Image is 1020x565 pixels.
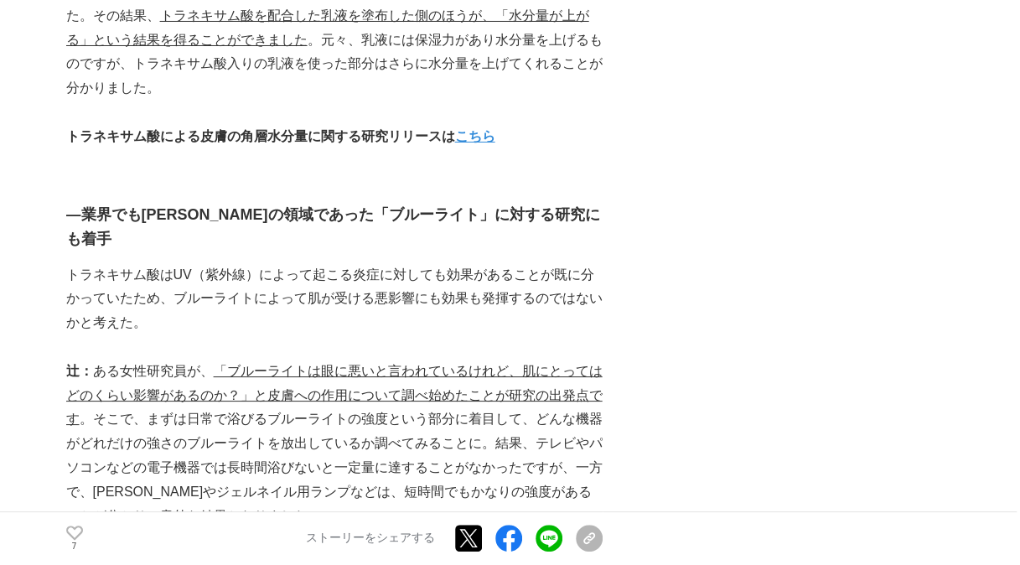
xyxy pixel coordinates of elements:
strong: 辻： [66,364,93,378]
p: ある女性研究員が、 。そこで、まずは日常で浴びるブルーライトの強度という部分に着目して、どんな機器がどれだけの強さのブルーライトを放出しているか調べてみることに。結果、テレビやパソコンなどの電子... [66,360,603,529]
strong: トラネキサム酸による皮膚の角層水分量に関する研究リリースは [66,129,455,143]
strong: ―業界でも[PERSON_NAME]の領域であった「ブルーライト」に対する研究にも着手 [66,206,600,247]
p: トラネキサム酸はUV（紫外線）によって起こる炎症に対しても効果があることが既に分かっていたため、ブルーライトによって肌が受ける悪影響にも効果も発揮するのではないかと考えた。 [66,263,603,335]
u: 「ブルーライトは眼に悪いと言われているけれど、肌にとってはどのくらい影響があるのか？」と皮膚への作用について調べ始めたことが研究の出発点です [66,364,603,427]
a: こちら [455,129,495,143]
u: トラネキサム酸を配合した乳液を塗布した側のほうが、「水分量が上がる」という結果を得ることができました [66,8,589,47]
p: ストーリーをシェアする [306,531,435,547]
p: 7 [66,542,83,551]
